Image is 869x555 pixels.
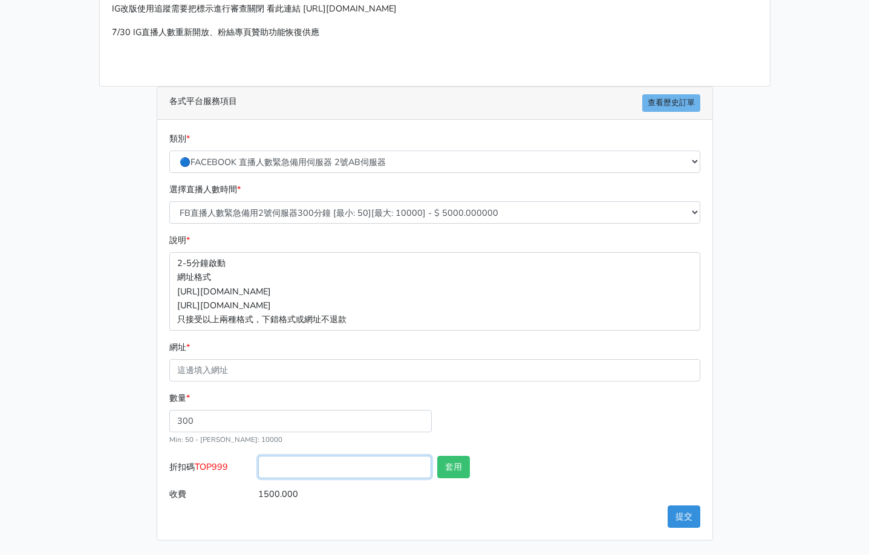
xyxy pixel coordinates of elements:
[169,233,190,247] label: 說明
[112,25,758,39] p: 7/30 IG直播人數重新開放、粉絲專頁贊助功能恢復供應
[169,435,282,444] small: Min: 50 - [PERSON_NAME]: 10000
[169,252,700,330] p: 2-5分鐘啟動 網址格式 [URL][DOMAIN_NAME] [URL][DOMAIN_NAME] 只接受以上兩種格式，下錯格式或網址不退款
[169,359,700,381] input: 這邊填入網址
[437,456,470,478] button: 套用
[166,456,256,483] label: 折扣碼
[169,391,190,405] label: 數量
[112,2,758,16] p: IG改版使用追蹤需要把標示進行審查關閉 看此連結 [URL][DOMAIN_NAME]
[169,340,190,354] label: 網址
[195,461,228,473] span: TOP999
[642,94,700,112] a: 查看歷史訂單
[668,505,700,528] button: 提交
[157,87,712,120] div: 各式平台服務項目
[166,483,256,505] label: 收費
[169,183,241,196] label: 選擇直播人數時間
[169,132,190,146] label: 類別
